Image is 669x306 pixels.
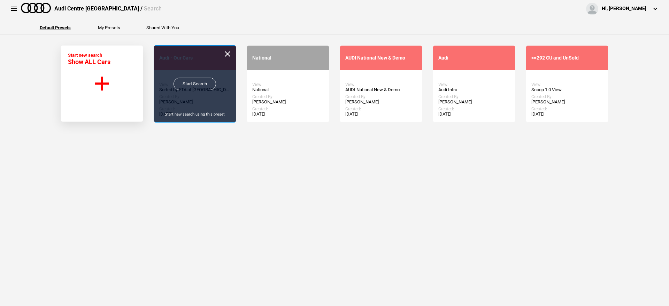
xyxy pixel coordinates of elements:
div: National [252,87,324,93]
div: [PERSON_NAME] [252,99,324,105]
div: AUDI National New & Demo [345,87,417,93]
div: [DATE] [438,111,510,117]
div: Created: [438,107,510,111]
div: Start new search [68,53,110,65]
div: View: [345,82,417,87]
button: Default Presets [40,25,71,30]
a: Start Search [174,78,216,90]
span: Search [144,5,162,12]
div: Start new search using this preset [154,112,236,117]
div: Audi Intro [438,87,510,93]
div: AUDI National New & Demo [345,55,417,61]
div: Snoop 1.0 View [531,87,603,93]
div: Created: [531,107,603,111]
div: [DATE] [345,111,417,117]
div: [PERSON_NAME] [345,99,417,105]
div: View: [531,82,603,87]
div: Audi [438,55,510,61]
div: Created: [252,107,324,111]
div: Audi Centre [GEOGRAPHIC_DATA] / [54,5,162,13]
div: Hi, [PERSON_NAME] [602,5,646,12]
div: Created By: [438,94,510,99]
button: Start new search Show ALL Cars [61,45,143,122]
div: Created By: [531,94,603,99]
div: [PERSON_NAME] [531,99,603,105]
div: View: [438,82,510,87]
div: Created: [345,107,417,111]
img: audi.png [21,3,51,13]
div: [PERSON_NAME] [438,99,510,105]
div: Created By: [252,94,324,99]
button: My Presets [98,25,120,30]
div: [DATE] [252,111,324,117]
span: Show ALL Cars [68,58,110,65]
div: View: [252,82,324,87]
div: Created By: [345,94,417,99]
div: <=292 CU and UnSold [531,55,603,61]
button: Shared With You [146,25,179,30]
div: National [252,55,324,61]
div: [DATE] [531,111,603,117]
